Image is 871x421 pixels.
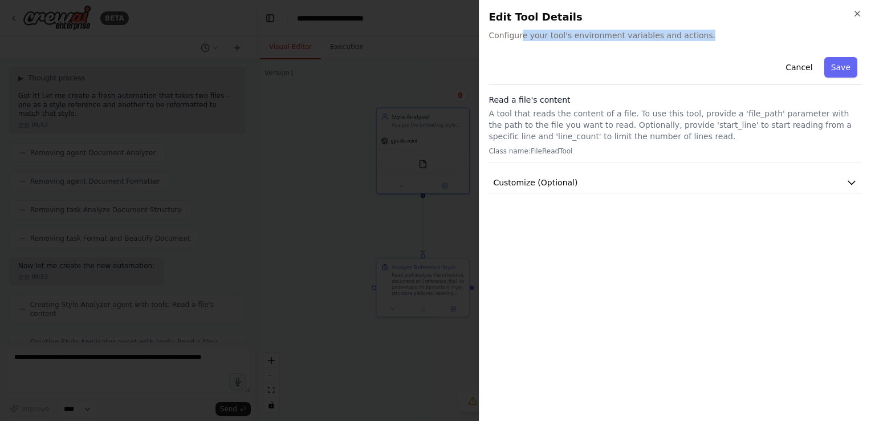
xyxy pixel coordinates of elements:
[489,108,862,142] p: A tool that reads the content of a file. To use this tool, provide a 'file_path' parameter with t...
[489,147,862,156] p: Class name: FileReadTool
[824,57,857,78] button: Save
[489,9,862,25] h2: Edit Tool Details
[489,94,862,106] h3: Read a file's content
[493,177,577,188] span: Customize (Optional)
[489,172,862,193] button: Customize (Optional)
[489,30,862,41] span: Configure your tool's environment variables and actions.
[779,57,819,78] button: Cancel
